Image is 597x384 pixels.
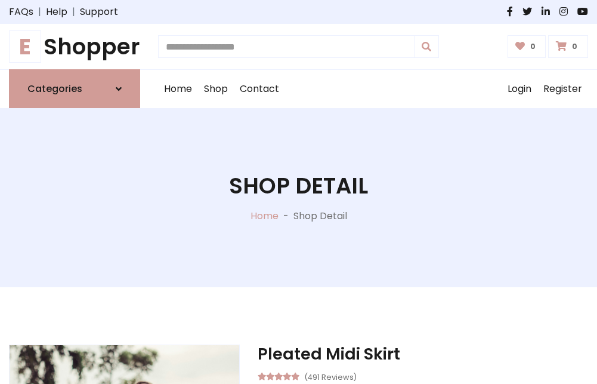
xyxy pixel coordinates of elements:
p: Shop Detail [293,209,347,223]
h1: Shop Detail [229,173,368,199]
span: | [33,5,46,19]
small: (491 Reviews) [304,369,357,383]
a: Shop [198,70,234,108]
a: Contact [234,70,285,108]
a: Home [250,209,279,223]
a: 0 [548,35,588,58]
h6: Categories [27,83,82,94]
a: 0 [508,35,546,58]
a: Help [46,5,67,19]
span: | [67,5,80,19]
a: Login [502,70,537,108]
a: Categories [9,69,140,108]
span: 0 [527,41,539,52]
a: FAQs [9,5,33,19]
span: 0 [569,41,580,52]
span: E [9,30,41,63]
a: EShopper [9,33,140,60]
a: Support [80,5,118,19]
a: Home [158,70,198,108]
h3: Pleated Midi Skirt [258,345,588,364]
a: Register [537,70,588,108]
p: - [279,209,293,223]
h1: Shopper [9,33,140,60]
